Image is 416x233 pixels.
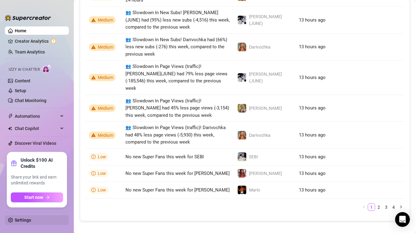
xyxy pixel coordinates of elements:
a: Home [15,28,26,33]
img: Darivochka [238,43,246,51]
a: Content [15,78,30,83]
span: left [362,205,366,209]
span: 13 hours ago [299,75,326,80]
span: 👥 Slowdown In Page Views (traffic)! [PERSON_NAME] had 45% less page views (-3,154) this week, com... [125,98,229,118]
a: 1 [368,204,375,211]
span: 13 hours ago [299,171,326,176]
span: Medium [98,75,113,80]
a: Chat Monitoring [15,98,46,103]
span: [PERSON_NAME] [249,106,282,111]
span: [PERSON_NAME](JUNE) [249,72,282,83]
span: [PERSON_NAME](JUNE) [249,14,282,26]
div: Open Intercom Messenger [395,212,410,227]
span: 13 hours ago [299,132,326,138]
span: Low [98,154,106,159]
span: Automations [15,111,58,121]
span: Low [98,171,106,176]
span: Darivochka [249,45,271,49]
span: thunderbolt [8,114,13,119]
span: Darivochka [249,133,271,138]
span: Medium [98,45,113,49]
a: 2 [375,204,382,211]
a: Team Analytics [15,49,45,54]
span: Medium [98,18,113,22]
img: Darivochka [238,131,246,140]
li: Previous Page [360,203,368,211]
span: No new Super Fans this week for SEBI [125,154,204,160]
span: 👥 Slowdown In New Subs! [PERSON_NAME](JUNE) had (95%) less new subs (-4,516) this week, compared ... [125,10,230,30]
span: warning [91,18,96,22]
span: [PERSON_NAME] [249,171,282,176]
img: MAGGIE(JUNE) [238,16,246,24]
span: No new Super Fans this week for [PERSON_NAME] [125,171,230,176]
img: Molly [238,169,246,178]
button: right [397,203,405,211]
a: 3 [383,204,390,211]
a: Settings [15,218,31,223]
img: Jess [238,104,246,113]
span: 13 hours ago [299,187,326,193]
span: 13 hours ago [299,17,326,23]
span: info-circle [91,188,96,192]
span: 13 hours ago [299,44,326,49]
span: 👥 Slowdown In New Subs! Darivochka had (66%) less new subs (-276) this week, compared to the prev... [125,37,227,57]
span: Chat Copilot [15,124,58,133]
a: 4 [390,204,397,211]
span: SEBI [249,154,258,159]
img: logo-BBDzfeDw.svg [5,15,51,21]
span: warning [91,133,96,137]
a: Discover Viral Videos [15,141,56,146]
a: Setup [15,88,26,93]
li: Next Page [397,203,405,211]
span: 13 hours ago [299,105,326,111]
span: right [399,205,403,209]
span: 👥 Slowdown In Page Views (traffic)! [PERSON_NAME](JUNE) had 79% less page views (-185,546) this w... [125,64,228,91]
a: Creator Analytics exclamation-circle [15,36,64,46]
span: gift [11,160,17,166]
span: info-circle [91,155,96,159]
strong: Unlock $100 AI Credits [21,157,63,169]
img: SEBI [238,152,246,161]
span: Start now [24,195,43,200]
span: arrow-right [46,195,50,199]
img: Chat Copilot [8,126,12,131]
span: Low [98,188,106,192]
span: warning [91,45,96,49]
span: Medium [98,133,113,138]
li: 3 [382,203,390,211]
img: AI Chatter [42,64,52,73]
span: info-circle [91,171,96,176]
button: left [360,203,368,211]
span: warning [91,75,96,80]
span: No new Super Fans this week for [PERSON_NAME] [125,187,230,193]
img: MAGGIE(JUNE) [238,73,246,82]
span: warning [91,106,96,110]
span: Mario [249,188,260,192]
button: Start nowarrow-right [11,192,63,202]
span: 👥 Slowdown In Page Views (traffic)! Darivochka had 48% less page views (-5,930) this week, compar... [125,125,226,145]
span: Medium [98,106,113,111]
span: Izzy AI Chatter [9,67,40,73]
img: Mario [238,186,246,194]
span: Share your link and earn unlimited rewards [11,174,63,186]
span: 13 hours ago [299,154,326,160]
